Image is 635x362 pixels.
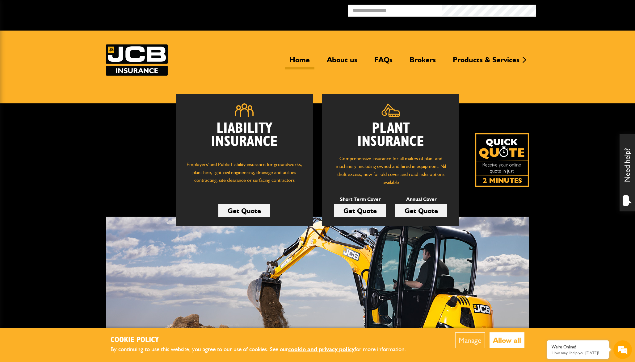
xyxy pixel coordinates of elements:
a: Get Quote [334,204,386,217]
h2: Liability Insurance [185,122,304,155]
p: By continuing to use this website, you agree to our use of cookies. See our for more information. [111,345,416,354]
a: Products & Services [448,55,524,69]
a: About us [322,55,362,69]
div: Need help? [620,134,635,211]
a: Get Quote [218,204,270,217]
a: Get Quote [395,204,447,217]
p: Short Term Cover [334,195,386,203]
button: Allow all [490,332,524,348]
p: Annual Cover [395,195,447,203]
h2: Cookie Policy [111,335,416,345]
a: Get your insurance quote isn just 2-minutes [475,133,529,187]
p: Comprehensive insurance for all makes of plant and machinery, including owned and hired in equipm... [331,155,450,186]
button: Manage [455,332,485,348]
p: How may I help you today? [552,351,604,355]
img: Quick Quote [475,133,529,187]
a: Brokers [405,55,440,69]
a: FAQs [370,55,397,69]
p: Employers' and Public Liability insurance for groundworks, plant hire, light civil engineering, d... [185,160,304,190]
button: Broker Login [536,5,630,14]
h2: Plant Insurance [331,122,450,148]
a: cookie and privacy policy [288,346,355,353]
a: JCB Insurance Services [106,44,168,76]
a: Home [285,55,314,69]
div: We're Online! [552,344,604,350]
img: JCB Insurance Services logo [106,44,168,76]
